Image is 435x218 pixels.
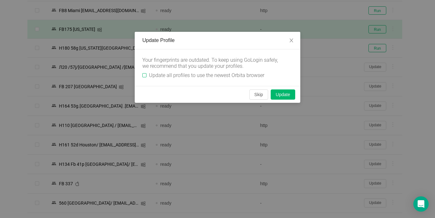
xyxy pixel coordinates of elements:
div: Open Intercom Messenger [413,196,429,212]
div: Update Profile [142,37,293,44]
button: Skip [249,89,268,100]
span: Update all profiles to use the newest Orbita browser [146,72,267,78]
div: Your fingerprints are outdated. To keep using GoLogin safely, we recommend that you update your p... [142,57,282,69]
button: Update [271,89,295,100]
i: icon: close [289,38,294,43]
button: Close [282,32,300,50]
